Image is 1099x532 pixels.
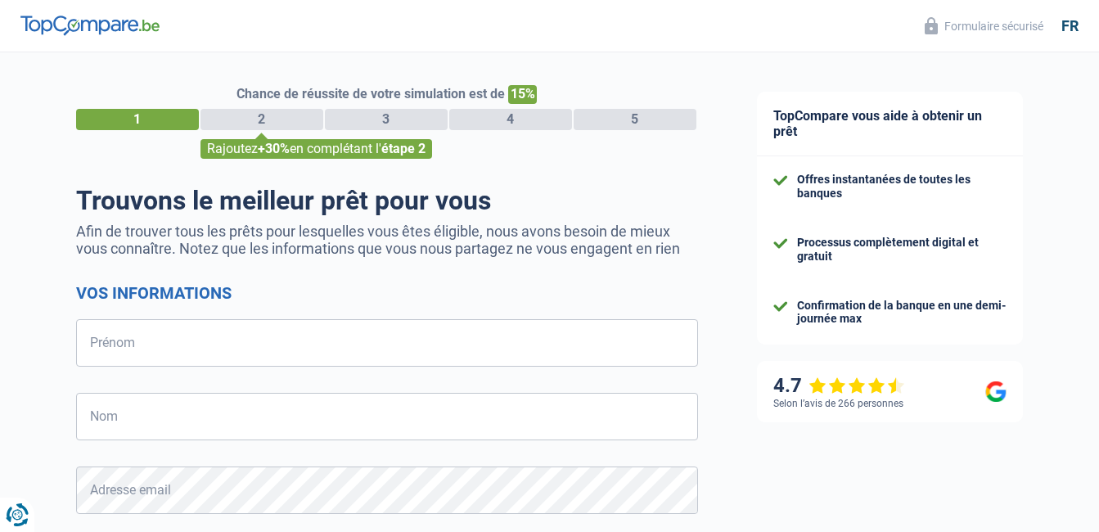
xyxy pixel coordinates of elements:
span: étape 2 [381,141,426,156]
div: Rajoutez en complétant l' [200,139,432,159]
span: 15% [508,85,537,104]
div: Selon l’avis de 266 personnes [773,398,903,409]
div: 3 [325,109,448,130]
div: 1 [76,109,199,130]
div: Confirmation de la banque en une demi-journée max [797,299,1007,327]
button: Formulaire sécurisé [915,12,1053,39]
p: Afin de trouver tous les prêts pour lesquelles vous êtes éligible, nous avons besoin de mieux vou... [76,223,698,257]
div: 4 [449,109,572,130]
h2: Vos informations [76,283,698,303]
div: 2 [200,109,323,130]
div: Processus complètement digital et gratuit [797,236,1007,264]
div: Offres instantanées de toutes les banques [797,173,1007,201]
h1: Trouvons le meilleur prêt pour vous [76,185,698,216]
div: TopCompare vous aide à obtenir un prêt [757,92,1023,156]
div: 5 [574,109,696,130]
div: fr [1061,17,1079,35]
img: TopCompare Logo [20,16,160,35]
span: +30% [258,141,290,156]
span: Chance de réussite de votre simulation est de [236,86,505,101]
div: 4.7 [773,374,905,398]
